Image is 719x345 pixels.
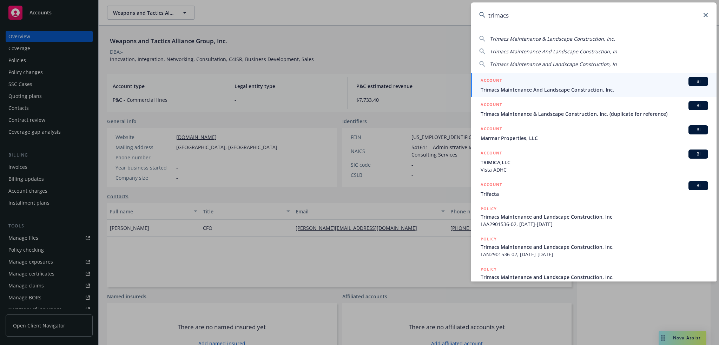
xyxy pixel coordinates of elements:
[471,97,717,121] a: ACCOUNTBITrimacs Maintenance & Landscape Construction, Inc. (duplicate for reference)
[481,110,708,118] span: Trimacs Maintenance & Landscape Construction, Inc. (duplicate for reference)
[481,166,708,173] span: Vista ADHC
[481,281,708,288] span: LAX2901536-02, [DATE]-[DATE]
[691,127,705,133] span: BI
[481,101,502,110] h5: ACCOUNT
[471,2,717,28] input: Search...
[481,190,708,198] span: Trifacta
[481,134,708,142] span: Marmar Properties, LLC
[481,273,708,281] span: Trimacs Maintenance and Landscape Construction, Inc.
[481,86,708,93] span: Trimacs Maintenance And Landscape Construction, Inc.
[490,48,617,55] span: Trimacs Maintenance And Landscape Construction, In
[471,177,717,201] a: ACCOUNTBITrifacta
[481,77,502,85] h5: ACCOUNT
[481,205,497,212] h5: POLICY
[471,73,717,97] a: ACCOUNTBITrimacs Maintenance And Landscape Construction, Inc.
[471,262,717,292] a: POLICYTrimacs Maintenance and Landscape Construction, Inc.LAX2901536-02, [DATE]-[DATE]
[471,232,717,262] a: POLICYTrimacs Maintenance and Landscape Construction, Inc.LAN2901536-02, [DATE]-[DATE]
[481,181,502,190] h5: ACCOUNT
[471,146,717,177] a: ACCOUNTBITRIMICA,LLCVista ADHC
[481,266,497,273] h5: POLICY
[481,235,497,243] h5: POLICY
[481,243,708,251] span: Trimacs Maintenance and Landscape Construction, Inc.
[691,183,705,189] span: BI
[490,35,615,42] span: Trimacs Maintenance & Landscape Construction, Inc.
[471,201,717,232] a: POLICYTrimacs Maintenance and Landscape Construction, IncLAA2901536-02, [DATE]-[DATE]
[481,159,708,166] span: TRIMICA,LLC
[490,61,617,67] span: Trimacs Maintenance and Landscape Construction, In
[691,151,705,157] span: BI
[481,150,502,158] h5: ACCOUNT
[481,220,708,228] span: LAA2901536-02, [DATE]-[DATE]
[691,78,705,85] span: BI
[481,213,708,220] span: Trimacs Maintenance and Landscape Construction, Inc
[481,251,708,258] span: LAN2901536-02, [DATE]-[DATE]
[471,121,717,146] a: ACCOUNTBIMarmar Properties, LLC
[481,125,502,134] h5: ACCOUNT
[691,102,705,109] span: BI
